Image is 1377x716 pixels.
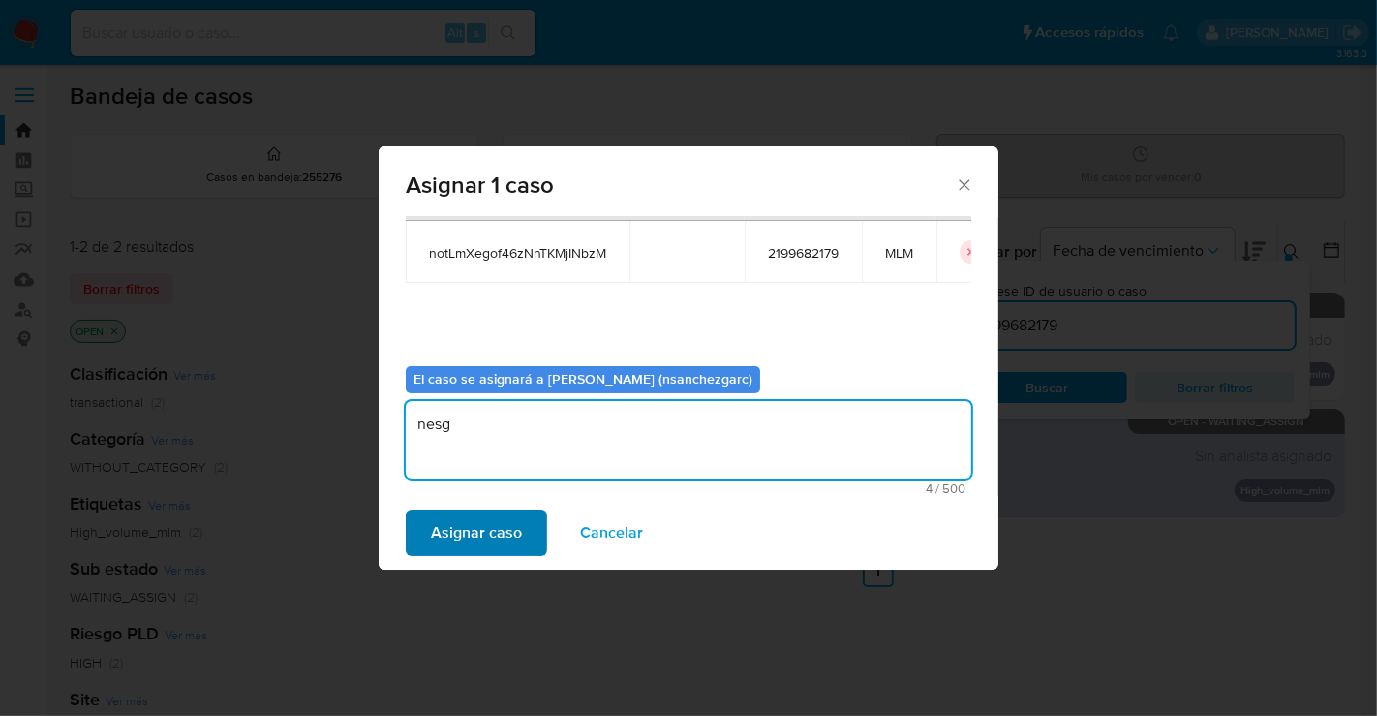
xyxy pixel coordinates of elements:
[768,244,839,262] span: 2199682179
[406,173,955,197] span: Asignar 1 caso
[555,510,668,556] button: Cancelar
[429,244,606,262] span: notLmXegof46zNnTKMjINbzM
[955,175,972,193] button: Cerrar ventana
[960,240,983,264] button: icon-button
[406,510,547,556] button: Asignar caso
[431,512,522,554] span: Asignar caso
[412,483,965,495] span: Máximo 500 caracteres
[379,146,998,570] div: assign-modal
[406,401,971,479] textarea: nesg
[885,244,913,262] span: MLM
[580,512,643,554] span: Cancelar
[413,369,752,389] b: El caso se asignará a [PERSON_NAME] (nsanchezgarc)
